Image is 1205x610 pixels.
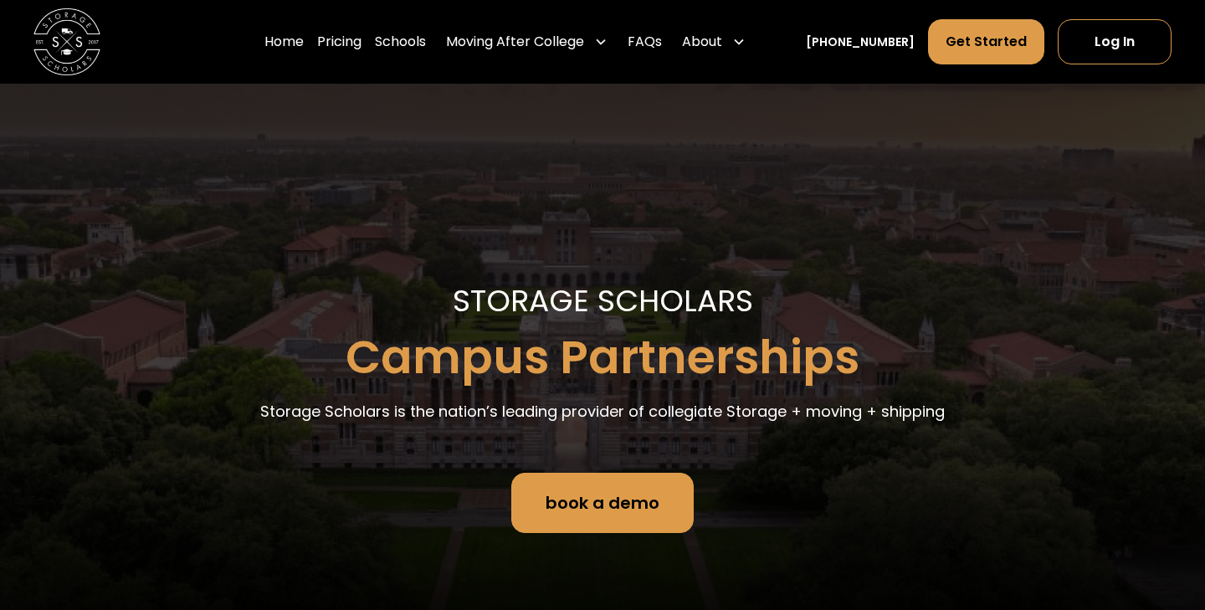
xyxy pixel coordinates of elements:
[806,33,915,51] a: [PHONE_NUMBER]
[928,19,1044,64] a: Get Started
[628,18,662,65] a: FAQs
[346,332,859,383] h1: Campus Partnerships
[446,32,584,52] div: Moving After College
[682,32,722,52] div: About
[317,18,361,65] a: Pricing
[264,18,304,65] a: Home
[1058,19,1172,64] a: Log In
[511,473,694,533] a: book a demo
[439,18,614,65] div: Moving After College
[33,8,100,75] img: Storage Scholars main logo
[453,279,753,324] p: STORAGE SCHOLARS
[260,400,945,423] p: Storage Scholars is the nation’s leading provider of collegiate Storage + moving + shipping
[375,18,426,65] a: Schools
[675,18,752,65] div: About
